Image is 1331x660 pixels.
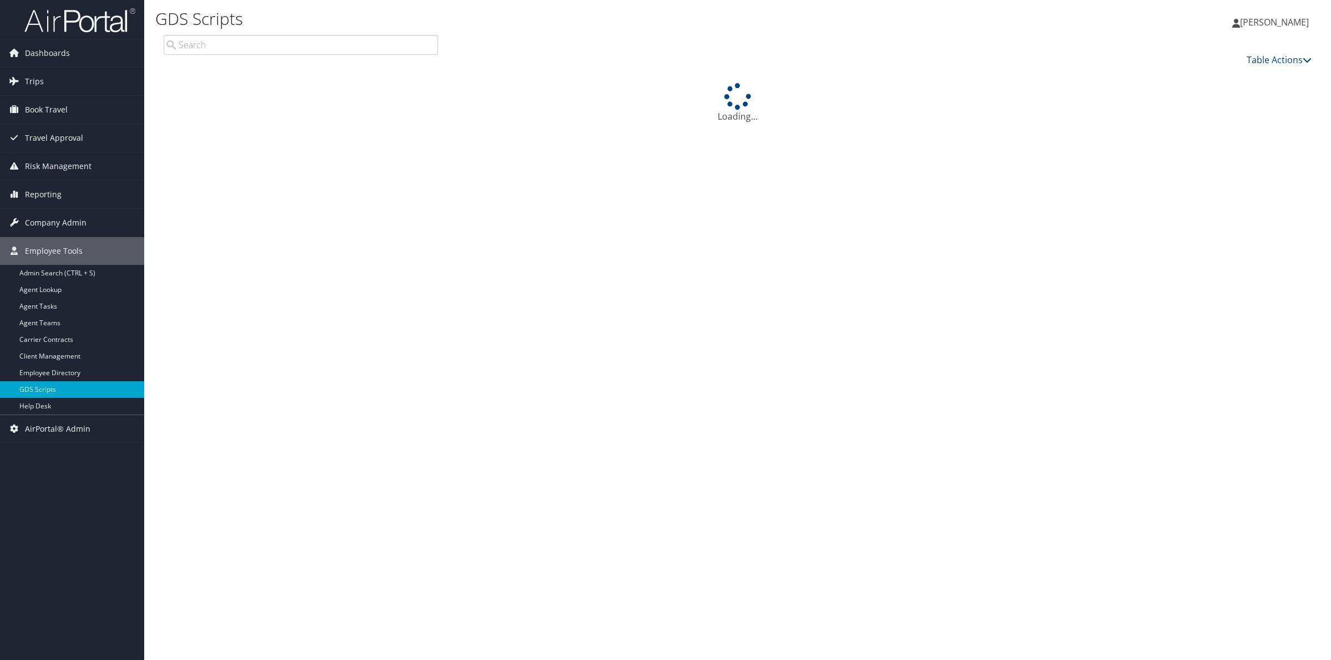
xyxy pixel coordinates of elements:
[25,68,44,95] span: Trips
[25,181,62,208] span: Reporting
[164,83,1312,123] div: Loading...
[24,7,135,33] img: airportal-logo.png
[25,96,68,124] span: Book Travel
[155,7,932,30] h1: GDS Scripts
[164,35,438,55] input: Search
[25,415,90,443] span: AirPortal® Admin
[1232,6,1320,39] a: [PERSON_NAME]
[25,124,83,152] span: Travel Approval
[25,237,83,265] span: Employee Tools
[1240,16,1309,28] span: [PERSON_NAME]
[25,39,70,67] span: Dashboards
[1247,54,1312,66] a: Table Actions
[25,152,92,180] span: Risk Management
[25,209,87,237] span: Company Admin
